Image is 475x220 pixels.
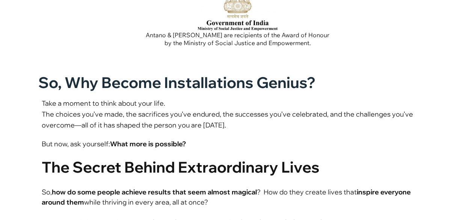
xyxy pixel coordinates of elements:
span: Antano & [PERSON_NAME] are recipients of the Award of Honour by the Ministry of Social Justice an... [146,33,329,47]
p: But now, ask yourself: [42,137,186,151]
strong: So, Why Become Installations Genius? [38,73,315,92]
p: The choices you’ve made, the sacrifices you’ve endured, the successes you’ve celebrated, and the ... [42,109,433,131]
strong: inspire everyone around them [42,188,411,206]
strong: how do some people achieve results that seem almost magical [52,188,257,196]
strong: What more is possible? [110,140,186,148]
p: So, ? How do they create lives that while thriving in every area, all at once? [42,187,433,207]
p: Take a moment to think about your life. [42,98,433,109]
strong: The Secret Behind Extraordinary Lives [42,158,320,176]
